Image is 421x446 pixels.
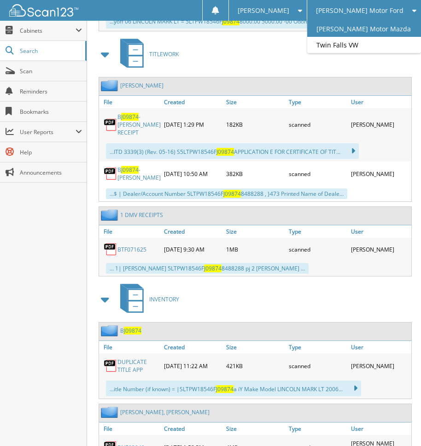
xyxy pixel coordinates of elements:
img: folder2.png [101,80,120,91]
span: [PERSON_NAME] [238,8,289,13]
a: [PERSON_NAME] Motor Mazda [307,21,421,37]
a: Type [287,96,349,108]
div: [DATE] 11:22 AM [162,356,224,376]
div: ... 1| [PERSON_NAME] 5LTPW18546F 8488288 pj 2 [PERSON_NAME] ... [106,263,309,274]
span: J09874 [204,264,222,272]
span: INVENTORY [149,295,179,303]
a: BJ09874-[PERSON_NAME] RECEIPT [117,113,161,136]
a: INVENTORY [115,281,179,317]
a: Size [224,341,287,353]
div: [PERSON_NAME] [349,111,411,139]
div: scanned [287,356,349,376]
a: User [349,423,411,435]
a: BJ09874 [120,327,141,334]
div: scanned [287,164,349,184]
a: Type [287,225,349,238]
div: ...ITD 3339(3) (Rev. 05-16) S5LTPW18546F APPLICATION E FOR CERTIFICATE OF TIT... [106,143,359,159]
div: 382KB [224,164,287,184]
img: scan123-logo-white.svg [9,4,78,17]
span: J09874 [121,113,139,121]
a: Created [162,423,224,435]
span: J09874 [222,18,240,25]
span: Reminders [20,88,82,95]
div: [DATE] 10:50 AM [162,164,224,184]
a: File [99,341,162,353]
span: J09874 [223,190,241,198]
span: Help [20,148,82,156]
div: scanned [287,240,349,258]
div: [PERSON_NAME] [349,356,411,376]
span: [PERSON_NAME] Motor Ford [316,8,403,13]
span: J09874 [216,148,234,156]
a: Size [224,423,287,435]
span: Cabinets [20,27,76,35]
img: folder2.png [101,209,120,221]
span: TITLEWORK [149,50,179,58]
span: J09874 [216,385,234,393]
span: J09874 [121,166,139,174]
a: TITLEWORK [115,36,179,72]
a: Created [162,341,224,353]
a: User [349,225,411,238]
img: folder2.png [101,406,120,418]
div: 421KB [224,356,287,376]
img: PDF.png [104,167,117,181]
div: ...itle Number (if known) = |SLTPW18546F a iY Make Model LINCOLN MARK LT 2006... [106,381,361,396]
a: File [99,225,162,238]
a: Created [162,96,224,108]
a: 1 DMV RECEIPTS [120,211,163,219]
div: ...yoff 06 LINCOLN MARK LT = 5LTPW18546F 8000.00 5000.00 -00 Odometer: 159163... [106,13,364,29]
div: 182KB [224,111,287,139]
a: Size [224,96,287,108]
span: Scan [20,67,82,75]
span: Search [20,47,81,55]
a: File [99,96,162,108]
a: Size [224,225,287,238]
div: [PERSON_NAME] [349,240,411,258]
div: ...$ | Dealer/Account Number 5LTPW18546F 8488288 , }473 Printed Name of Deale... [106,188,347,199]
a: BJ09874-[PERSON_NAME] [117,166,161,182]
span: Announcements [20,169,82,176]
span: User Reports [20,128,76,136]
img: PDF.png [104,359,117,373]
div: [DATE] 1:29 PM [162,111,224,139]
a: Created [162,225,224,238]
span: Bookmarks [20,108,82,116]
img: PDF.png [104,242,117,256]
img: PDF.png [104,118,117,132]
a: Twin Falls VW [307,37,421,53]
a: User [349,96,411,108]
span: J09874 [124,327,141,334]
img: folder2.png [101,325,120,336]
a: [PERSON_NAME], [PERSON_NAME] [120,408,210,416]
a: BTF071625 [117,246,146,253]
a: Type [287,423,349,435]
div: [DATE] 9:30 AM [162,240,224,258]
iframe: Chat Widget [375,402,421,446]
a: File [99,423,162,435]
div: [PERSON_NAME] [349,164,411,184]
div: scanned [287,111,349,139]
a: DUPLICATE TITLE APP [117,358,159,374]
a: [PERSON_NAME] [120,82,164,89]
a: Type [287,341,349,353]
a: User [349,341,411,353]
div: 1MB [224,240,287,258]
